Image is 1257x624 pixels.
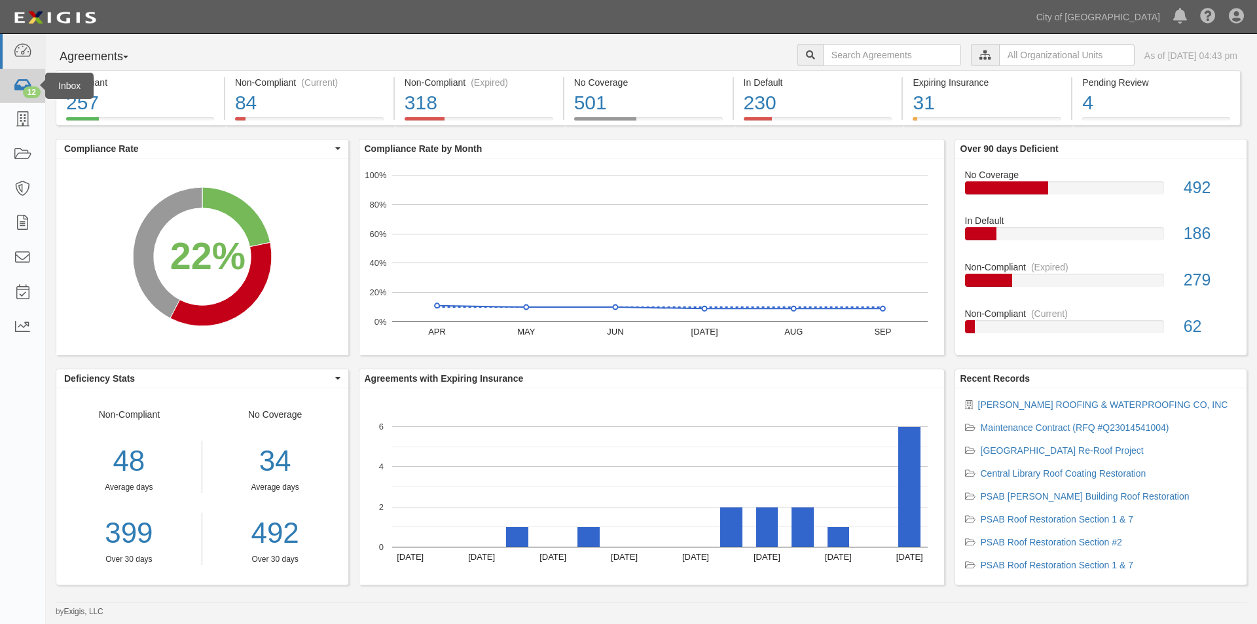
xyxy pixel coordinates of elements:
div: 22% [170,229,246,283]
b: Recent Records [960,373,1030,384]
a: No Coverage492 [965,168,1237,215]
a: Maintenance Contract (RFQ #Q23014541004) [981,422,1169,433]
div: 279 [1174,268,1247,292]
div: Average days [212,482,338,493]
div: Non-Compliant (Expired) [405,76,553,89]
text: 20% [369,287,386,297]
div: 48 [56,441,202,482]
a: In Default186 [965,214,1237,261]
div: 230 [744,89,892,117]
b: Compliance Rate by Month [365,143,483,154]
text: [DATE] [611,552,638,562]
div: 186 [1174,222,1247,246]
text: [DATE] [682,552,708,562]
text: 0 [378,542,383,552]
a: In Default230 [734,117,902,128]
svg: A chart. [359,388,944,585]
div: 492 [1174,176,1247,200]
a: PSAB Roof Restoration Section 1 & 7 [981,560,1133,570]
div: Average days [56,482,202,493]
div: Non-Compliant [955,307,1247,320]
text: 40% [369,258,386,268]
div: Expiring Insurance [913,76,1061,89]
text: MAY [517,327,536,337]
a: PSAB Roof Restoration Section 1 & 7 [981,514,1133,524]
text: APR [428,327,446,337]
input: All Organizational Units [999,44,1135,66]
div: As of [DATE] 04:43 pm [1144,49,1237,62]
button: Compliance Rate [56,139,348,158]
div: 501 [574,89,723,117]
div: 257 [66,89,214,117]
div: 84 [235,89,384,117]
div: 34 [212,441,338,482]
svg: A chart. [359,158,944,355]
div: Non-Compliant [955,261,1247,274]
a: City of [GEOGRAPHIC_DATA] [1030,4,1167,30]
span: Compliance Rate [64,142,332,155]
small: by [56,606,103,617]
div: 31 [913,89,1061,117]
text: SEP [874,327,891,337]
div: Pending Review [1082,76,1230,89]
text: 2 [378,502,383,511]
input: Search Agreements [823,44,961,66]
text: 6 [378,422,383,431]
div: Over 30 days [56,554,202,565]
div: Compliant [66,76,214,89]
text: AUG [784,327,803,337]
div: No Coverage [574,76,723,89]
div: 4 [1082,89,1230,117]
text: 60% [369,229,386,238]
a: 399 [56,513,202,554]
div: Inbox [45,73,94,99]
div: 318 [405,89,553,117]
a: Non-Compliant(Current)84 [225,117,393,128]
text: JUN [607,327,623,337]
div: Non-Compliant (Current) [235,76,384,89]
a: PSAB Roof Restoration Section #2 [981,537,1122,547]
a: Central Library Roof Coating Restoration [981,468,1146,479]
div: In Default [955,214,1247,227]
div: Over 30 days [212,554,338,565]
a: [PERSON_NAME] ROOFING & WATERPROOFING CO, INC [978,399,1228,410]
a: Compliant257 [56,117,224,128]
div: (Current) [301,76,338,89]
text: [DATE] [397,552,424,562]
div: No Coverage [202,408,348,565]
div: (Expired) [471,76,508,89]
text: [DATE] [691,327,718,337]
a: 492 [212,513,338,554]
a: [GEOGRAPHIC_DATA] Re-Roof Project [981,445,1144,456]
a: Pending Review4 [1072,117,1241,128]
button: Deficiency Stats [56,369,348,388]
text: [DATE] [468,552,495,562]
a: Non-Compliant(Expired)318 [395,117,563,128]
a: Non-Compliant(Expired)279 [965,261,1237,307]
a: No Coverage501 [564,117,733,128]
text: [DATE] [896,552,922,562]
div: In Default [744,76,892,89]
text: [DATE] [753,552,780,562]
b: Over 90 days Deficient [960,143,1059,154]
button: Agreements [56,44,154,70]
div: (Expired) [1031,261,1068,274]
span: Deficiency Stats [64,372,332,385]
text: 100% [365,170,387,180]
div: (Current) [1031,307,1068,320]
i: Help Center - Complianz [1200,9,1216,25]
text: 80% [369,200,386,210]
svg: A chart. [56,158,348,355]
a: Exigis, LLC [64,607,103,616]
text: [DATE] [539,552,566,562]
b: Agreements with Expiring Insurance [365,373,524,384]
a: Non-Compliant(Current)62 [965,307,1237,344]
text: 0% [374,317,386,327]
a: Expiring Insurance31 [903,117,1071,128]
div: Non-Compliant [56,408,202,565]
a: PSAB [PERSON_NAME] Building Roof Restoration [981,491,1190,502]
text: 4 [378,462,383,471]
